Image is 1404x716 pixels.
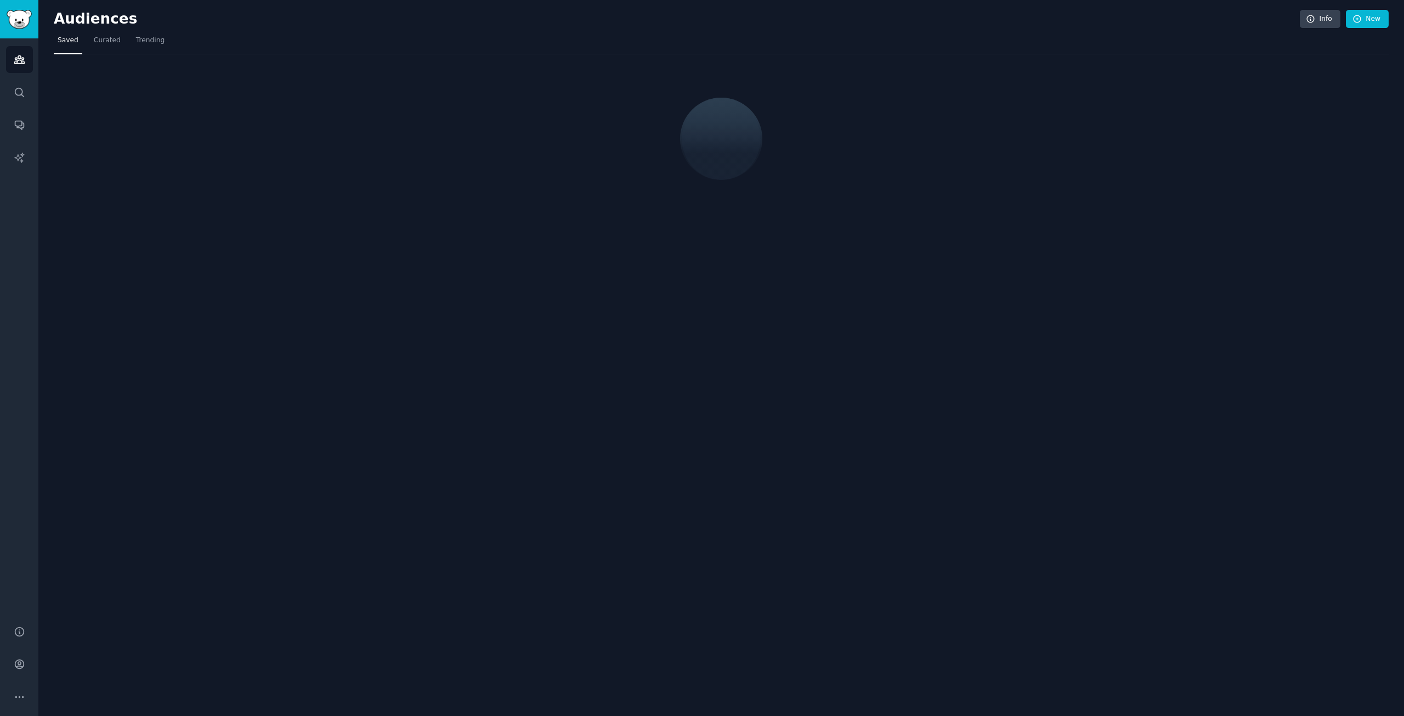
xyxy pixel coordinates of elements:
a: Saved [54,32,82,54]
span: Curated [94,36,121,46]
a: Trending [132,32,168,54]
img: GummySearch logo [7,10,32,29]
a: New [1346,10,1389,29]
a: Info [1300,10,1340,29]
span: Trending [136,36,165,46]
span: Saved [58,36,78,46]
h2: Audiences [54,10,1300,28]
a: Curated [90,32,124,54]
